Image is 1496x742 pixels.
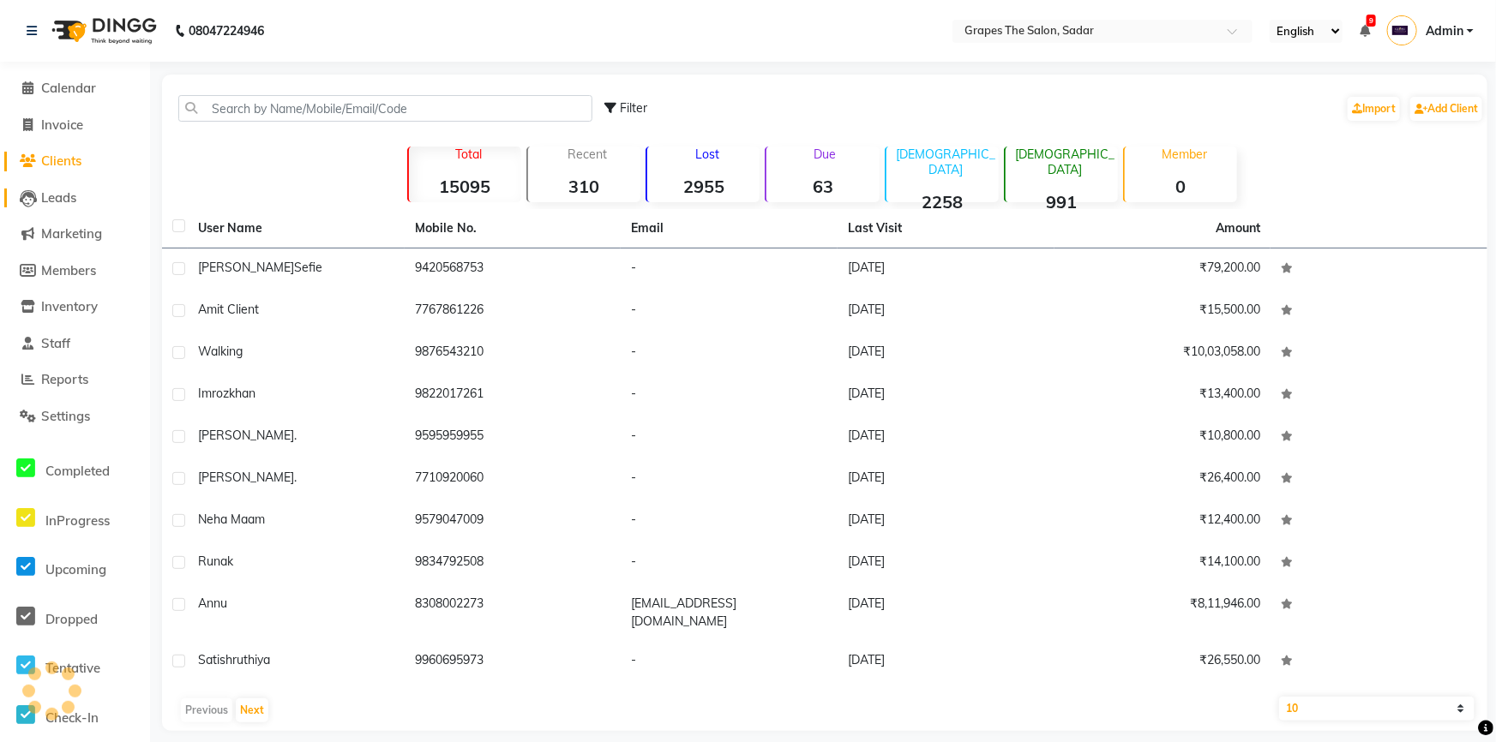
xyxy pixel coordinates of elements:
[405,542,622,584] td: 9834792508
[1054,542,1271,584] td: ₹14,100.00
[41,335,70,351] span: Staff
[41,189,76,206] span: Leads
[45,611,98,627] span: Dropped
[838,416,1054,458] td: [DATE]
[198,386,229,401] span: imroz
[838,248,1054,290] td: [DATE]
[893,147,999,177] p: [DEMOGRAPHIC_DATA]
[621,290,838,332] td: -
[1054,290,1271,332] td: ₹15,500.00
[405,332,622,374] td: 9876543210
[1054,500,1271,542] td: ₹12,400.00
[198,260,294,275] span: [PERSON_NAME]
[189,7,264,55] b: 08047224946
[1410,97,1482,121] a: Add Client
[405,209,622,248] th: Mobile No.
[621,100,648,116] span: Filter
[1012,147,1118,177] p: [DEMOGRAPHIC_DATA]
[1360,23,1370,39] a: 9
[41,153,81,169] span: Clients
[621,500,838,542] td: -
[44,7,161,55] img: logo
[41,371,88,387] span: Reports
[405,641,622,683] td: 9960695973
[886,191,999,212] strong: 2258
[838,500,1054,542] td: [DATE]
[41,80,96,96] span: Calendar
[198,428,294,443] span: [PERSON_NAME]
[294,260,322,275] span: Sefie
[621,416,838,458] td: -
[770,147,879,162] p: Due
[405,584,622,641] td: 8308002273
[838,290,1054,332] td: [DATE]
[621,542,838,584] td: -
[198,512,265,527] span: neha maam
[1006,191,1118,212] strong: 991
[766,176,879,197] strong: 63
[198,344,243,359] span: walking
[1054,374,1271,416] td: ₹13,400.00
[188,209,405,248] th: User Name
[1054,641,1271,683] td: ₹26,550.00
[294,428,297,443] span: .
[1054,584,1271,641] td: ₹8,11,946.00
[1387,15,1417,45] img: Admin
[4,79,146,99] a: Calendar
[45,561,106,577] span: Upcoming
[45,463,110,479] span: Completed
[405,248,622,290] td: 9420568753
[621,641,838,683] td: -
[405,458,622,500] td: 7710920060
[621,209,838,248] th: Email
[838,374,1054,416] td: [DATE]
[838,641,1054,683] td: [DATE]
[528,176,640,197] strong: 310
[621,584,838,641] td: [EMAIL_ADDRESS][DOMAIN_NAME]
[198,652,232,667] span: satish
[654,147,760,162] p: Lost
[405,374,622,416] td: 9822017261
[838,209,1054,248] th: Last Visit
[416,147,521,162] p: Total
[41,298,98,314] span: Inventory
[4,224,146,244] a: Marketing
[405,500,622,542] td: 9579047009
[1125,176,1237,197] strong: 0
[236,698,268,722] button: Next
[198,554,233,569] span: runak
[198,302,259,317] span: amit client
[41,225,102,242] span: Marketing
[621,332,838,374] td: -
[4,261,146,281] a: Members
[621,458,838,500] td: -
[45,660,100,676] span: Tentative
[409,176,521,197] strong: 15095
[4,334,146,354] a: Staff
[838,584,1054,641] td: [DATE]
[4,152,146,171] a: Clients
[838,542,1054,584] td: [DATE]
[4,188,146,208] a: Leads
[1132,147,1237,162] p: Member
[229,386,255,401] span: khan
[1054,458,1271,500] td: ₹26,400.00
[1367,15,1376,27] span: 9
[647,176,760,197] strong: 2955
[294,470,297,485] span: .
[45,512,110,529] span: InProgress
[178,95,592,122] input: Search by Name/Mobile/Email/Code
[621,374,838,416] td: -
[41,117,83,133] span: Invoice
[1205,209,1271,248] th: Amount
[232,652,270,667] span: ruthiya
[41,262,96,278] span: Members
[4,116,146,135] a: Invoice
[198,595,227,611] span: annu
[1348,97,1400,121] a: Import
[838,332,1054,374] td: [DATE]
[4,297,146,317] a: Inventory
[41,408,90,424] span: Settings
[1426,22,1463,40] span: Admin
[405,290,622,332] td: 7767861226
